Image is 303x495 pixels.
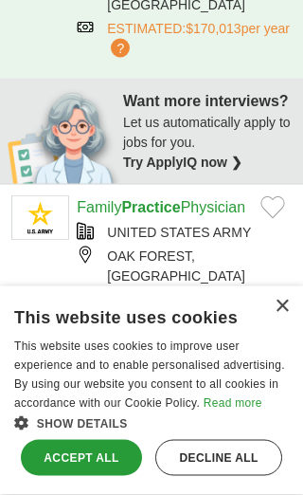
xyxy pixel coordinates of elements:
a: Try ApplyIQ now ❯ [123,155,242,170]
span: ? [111,39,130,58]
img: apply-iq-scientist.png [8,89,122,184]
span: This website uses cookies to improve user experience and to enable personalised advertising. By u... [14,339,285,409]
a: ESTIMATED:$170,013per year? [107,19,292,59]
div: Close [275,300,289,314]
span: $170,013 [186,21,241,36]
div: Accept all [21,440,142,476]
div: OAK FOREST, [GEOGRAPHIC_DATA] [77,247,292,286]
a: FamilyPracticePhysician [77,199,245,215]
img: United States Army logo [11,196,69,240]
div: Decline all [155,440,282,476]
span: Show details [37,417,128,431]
a: UNITED STATES ARMY [107,225,251,240]
strong: Practice [121,199,180,215]
div: Show details [14,413,289,432]
div: Want more interviews? [123,90,292,113]
a: Read more, opens a new window [204,396,262,410]
button: Add to favorite jobs [260,196,285,219]
div: Let us automatically apply to jobs for you. [123,113,292,173]
div: This website uses cookies [14,301,265,329]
